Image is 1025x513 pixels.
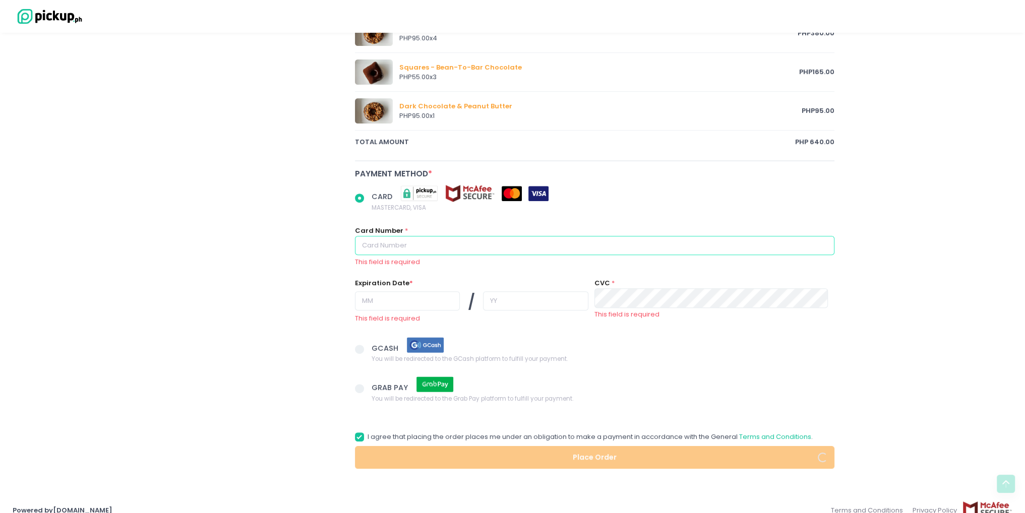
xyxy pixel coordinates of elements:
[372,191,394,202] span: CARD
[399,72,800,82] div: PHP 55.00 x 3
[355,257,835,267] div: This field is required
[468,291,475,313] span: /
[355,168,835,179] div: Payment Method
[355,278,413,288] label: Expiration Date
[355,432,813,442] label: I agree that placing the order places me under an obligation to make a payment in accordance with...
[355,446,835,469] button: Place Order
[372,354,568,364] span: You will be redirected to the GCash platform to fulfill your payment.
[355,137,796,147] span: total amount
[594,278,610,288] label: CVC
[372,202,549,212] span: MASTERCARD, VISA
[594,309,828,319] div: This field is required
[528,186,549,201] img: visa
[795,137,834,147] span: PHP 640.00
[13,8,83,25] img: logo
[355,313,588,324] div: This field is required
[355,236,835,255] input: Card Number
[355,291,460,310] input: MM
[399,111,802,121] div: PHP 95.00 x 1
[394,184,445,202] img: pickupsecure
[802,106,834,116] span: PHP 95.00
[445,184,495,202] img: mcafee-secure
[798,28,834,38] span: PHP 380.00
[400,336,451,354] img: gcash
[799,67,834,77] span: PHP 165.00
[372,382,410,393] span: GRAB PAY
[372,393,573,403] span: You will be redirected to the Grab Pay platform to fulfill your payment.
[399,62,800,73] div: Squares - Bean-To-Bar Chocolate
[372,343,400,353] span: GCASH
[355,226,403,236] label: Card Number
[502,186,522,201] img: mastercard
[483,291,588,310] input: YY
[399,101,802,111] div: Dark Chocolate & Peanut Butter
[410,375,460,393] img: grab pay
[739,432,811,441] a: Terms and Conditions
[399,33,798,43] div: PHP 95.00 x 4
